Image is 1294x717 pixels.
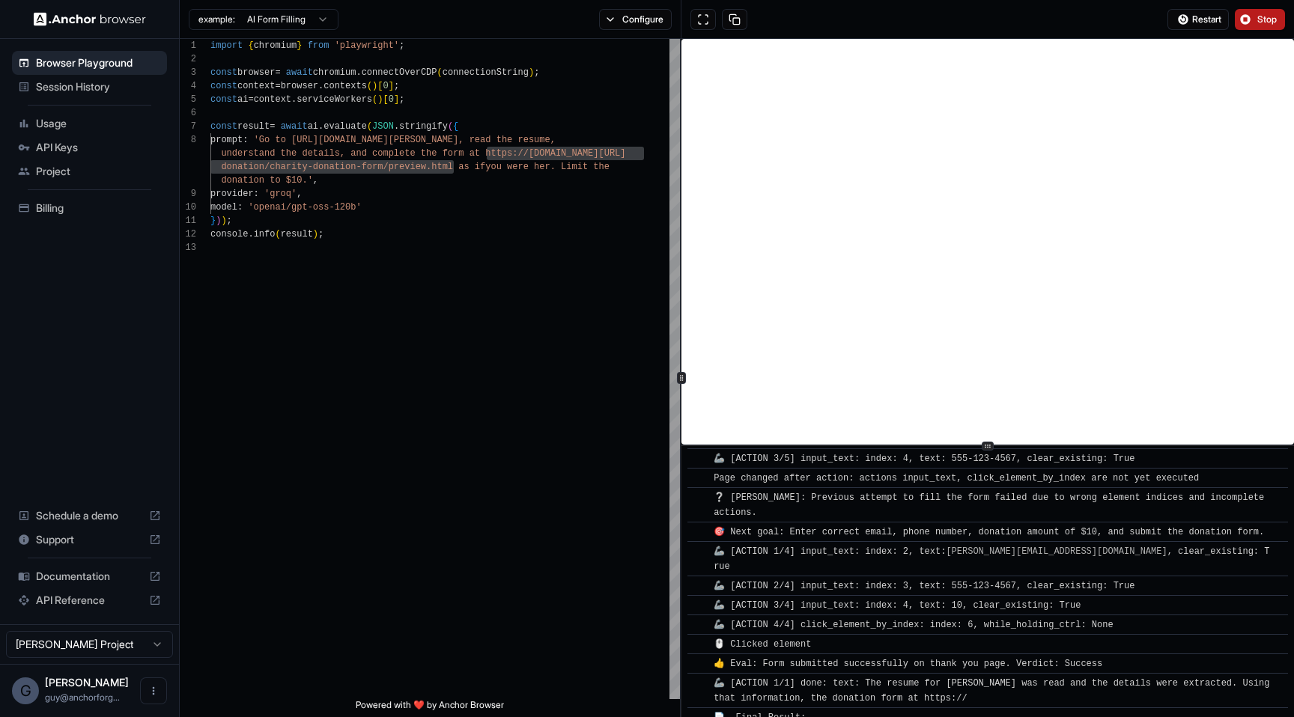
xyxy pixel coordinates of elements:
[210,67,237,78] span: const
[36,79,161,94] span: Session History
[36,164,161,179] span: Project
[297,189,302,199] span: ,
[12,588,167,612] div: API Reference
[210,121,237,132] span: const
[210,81,237,91] span: const
[254,229,276,239] span: info
[254,94,291,105] span: context
[12,677,39,704] div: G
[221,216,226,226] span: )
[198,13,235,25] span: example:
[599,9,672,30] button: Configure
[372,81,377,91] span: )
[399,94,404,105] span: ;
[308,121,318,132] span: ai
[394,94,399,105] span: ]
[180,201,196,214] div: 10
[695,676,702,691] span: ​
[490,148,625,159] span: ttps://[DOMAIN_NAME][URL]
[372,94,377,105] span: (
[443,67,529,78] span: connectionString
[281,229,313,239] span: result
[367,81,372,91] span: (
[695,598,702,613] span: ​
[946,546,1167,557] a: [PERSON_NAME][EMAIL_ADDRESS][DOMAIN_NAME]
[237,202,243,213] span: :
[1192,13,1221,25] span: Restart
[180,241,196,254] div: 13
[372,121,394,132] span: JSON
[308,40,329,51] span: from
[254,135,480,145] span: 'Go to [URL][DOMAIN_NAME][PERSON_NAME], re
[695,637,702,652] span: ​
[45,676,129,689] span: Guy Ben Simhon
[12,75,167,99] div: Session History
[485,162,610,172] span: you were her. Limit the
[389,94,394,105] span: 0
[36,532,143,547] span: Support
[12,504,167,528] div: Schedule a demo
[180,79,196,93] div: 4
[210,40,243,51] span: import
[389,81,394,91] span: ]
[221,175,312,186] span: donation to $10.'
[248,94,253,105] span: =
[221,162,485,172] span: donation/charity-donation-form/preview.html as if
[695,525,702,540] span: ​
[248,229,253,239] span: .
[34,12,146,26] img: Anchor Logo
[335,40,399,51] span: 'playwright'
[227,216,232,226] span: ;
[243,135,248,145] span: :
[297,94,372,105] span: serviceWorkers
[237,67,275,78] span: browser
[480,135,556,145] span: ad the resume,
[714,659,1102,669] span: 👍 Eval: Form submitted successfully on thank you page. Verdict: Success
[695,617,702,632] span: ​
[722,9,747,30] button: Copy session ID
[323,121,367,132] span: evaluate
[275,81,280,91] span: =
[377,81,383,91] span: [
[313,229,318,239] span: )
[281,81,318,91] span: browser
[254,189,259,199] span: :
[180,187,196,201] div: 9
[695,490,702,505] span: ​
[367,121,372,132] span: (
[534,67,539,78] span: ;
[323,81,367,91] span: contexts
[237,121,270,132] span: result
[36,140,161,155] span: API Keys
[36,508,143,523] span: Schedule a demo
[45,692,120,703] span: guy@anchorforge.io
[529,67,534,78] span: )
[210,189,254,199] span: provider
[180,106,196,120] div: 6
[318,81,323,91] span: .
[264,189,297,199] span: 'groq'
[180,214,196,228] div: 11
[180,93,196,106] div: 5
[714,473,1199,483] span: Page changed after action: actions input_text, click_element_by_index are not yet executed
[12,564,167,588] div: Documentation
[180,228,196,241] div: 12
[356,699,504,717] span: Powered with ❤️ by Anchor Browser
[180,66,196,79] div: 3
[714,581,1134,591] span: 🦾 [ACTION 2/4] input_text: index: 3, text: 555-123-4567, clear_existing: True
[248,40,253,51] span: {
[1167,9,1229,30] button: Restart
[695,451,702,466] span: ​
[36,201,161,216] span: Billing
[695,656,702,671] span: ​
[36,569,143,584] span: Documentation
[383,94,388,105] span: [
[690,9,716,30] button: Open in full screen
[210,202,237,213] span: model
[1257,13,1278,25] span: Stop
[695,579,702,594] span: ​
[714,639,811,650] span: 🖱️ Clicked element
[437,67,443,78] span: (
[237,81,275,91] span: context
[714,678,1275,704] span: 🦾 [ACTION 1/1] done: text: The resume for [PERSON_NAME] was read and the details were extracted. ...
